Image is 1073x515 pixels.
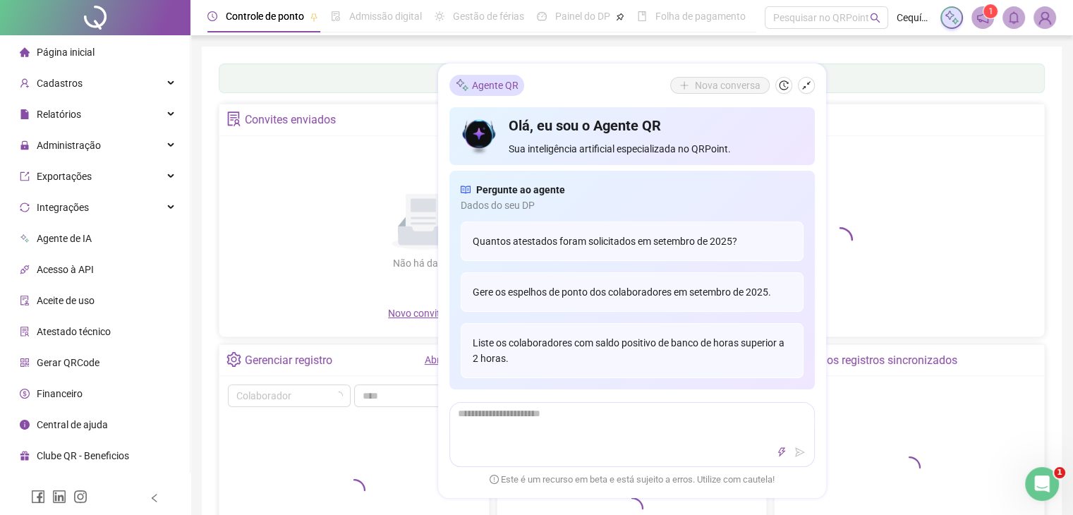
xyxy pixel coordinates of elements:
span: loading [341,477,368,504]
span: dashboard [537,11,547,21]
span: Aceite de uso [37,295,95,306]
span: Admissão digital [349,11,422,22]
div: Agente QR [449,75,524,96]
span: facebook [31,490,45,504]
button: send [792,444,808,461]
span: pushpin [310,13,318,21]
span: export [20,171,30,181]
span: info-circle [20,420,30,430]
span: Este é um recurso em beta e está sujeito a erros. Utilize com cautela! [490,473,775,487]
span: clock-circle [207,11,217,21]
span: Central de ajuda [37,419,108,430]
span: setting [226,352,241,367]
span: Controle de ponto [226,11,304,22]
button: thunderbolt [773,444,790,461]
a: Abrir registro [425,354,482,365]
span: Pergunte ao agente [476,182,565,198]
span: Integrações [37,202,89,213]
span: shrink [801,80,811,90]
span: api [20,265,30,274]
span: history [779,80,789,90]
span: Exportações [37,171,92,182]
span: solution [226,111,241,126]
div: Convites enviados [245,108,336,132]
span: audit [20,296,30,305]
iframe: Intercom live chat [1025,467,1059,501]
img: sparkle-icon.fc2bf0ac1784a2077858766a79e2daf3.svg [944,10,959,25]
span: loading [896,454,923,481]
img: 90865 [1034,7,1055,28]
span: file-done [331,11,341,21]
img: sparkle-icon.fc2bf0ac1784a2077858766a79e2daf3.svg [455,78,469,92]
span: Relatórios [37,109,81,120]
sup: 1 [983,4,998,18]
span: Sua inteligência artificial especializada no QRPoint. [509,141,803,157]
span: Clube QR - Beneficios [37,450,129,461]
span: read [461,182,471,198]
span: user-add [20,78,30,88]
span: file [20,109,30,119]
div: Últimos registros sincronizados [801,349,957,372]
span: qrcode [20,358,30,368]
span: 1 [988,6,993,16]
img: icon [461,116,498,157]
span: Gestão de férias [453,11,524,22]
span: Financeiro [37,388,83,399]
div: Gere os espelhos de ponto dos colaboradores em setembro de 2025. [461,272,804,312]
span: loading [825,224,855,255]
span: solution [20,327,30,337]
span: instagram [73,490,87,504]
span: Novo convite [388,308,459,319]
span: left [150,493,159,503]
span: Acesso à API [37,264,94,275]
span: Folha de pagamento [655,11,746,22]
span: lock [20,140,30,150]
span: Dados do seu DP [461,198,804,213]
span: Gerar QRCode [37,357,99,368]
span: Atestado técnico [37,326,111,337]
span: Painel do DP [555,11,610,22]
div: Gerenciar registro [245,349,332,372]
span: Agente de IA [37,233,92,244]
span: notification [976,11,989,24]
span: search [870,13,880,23]
span: linkedin [52,490,66,504]
span: 1 [1054,467,1065,478]
span: Cequímica [897,10,932,25]
span: exclamation-circle [490,474,499,483]
div: Liste os colaboradores com saldo positivo de banco de horas superior a 2 horas. [461,323,804,378]
span: Cadastros [37,78,83,89]
span: pushpin [616,13,624,21]
span: Administração [37,140,101,151]
span: book [637,11,647,21]
span: sync [20,202,30,212]
span: Página inicial [37,47,95,58]
span: gift [20,451,30,461]
span: dollar [20,389,30,399]
span: sun [435,11,444,21]
span: thunderbolt [777,447,787,457]
span: loading [334,391,344,401]
h4: Olá, eu sou o Agente QR [509,116,803,135]
span: bell [1007,11,1020,24]
div: Quantos atestados foram solicitados em setembro de 2025? [461,222,804,261]
span: home [20,47,30,57]
div: Não há dados [358,255,488,271]
button: Nova conversa [670,77,770,94]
